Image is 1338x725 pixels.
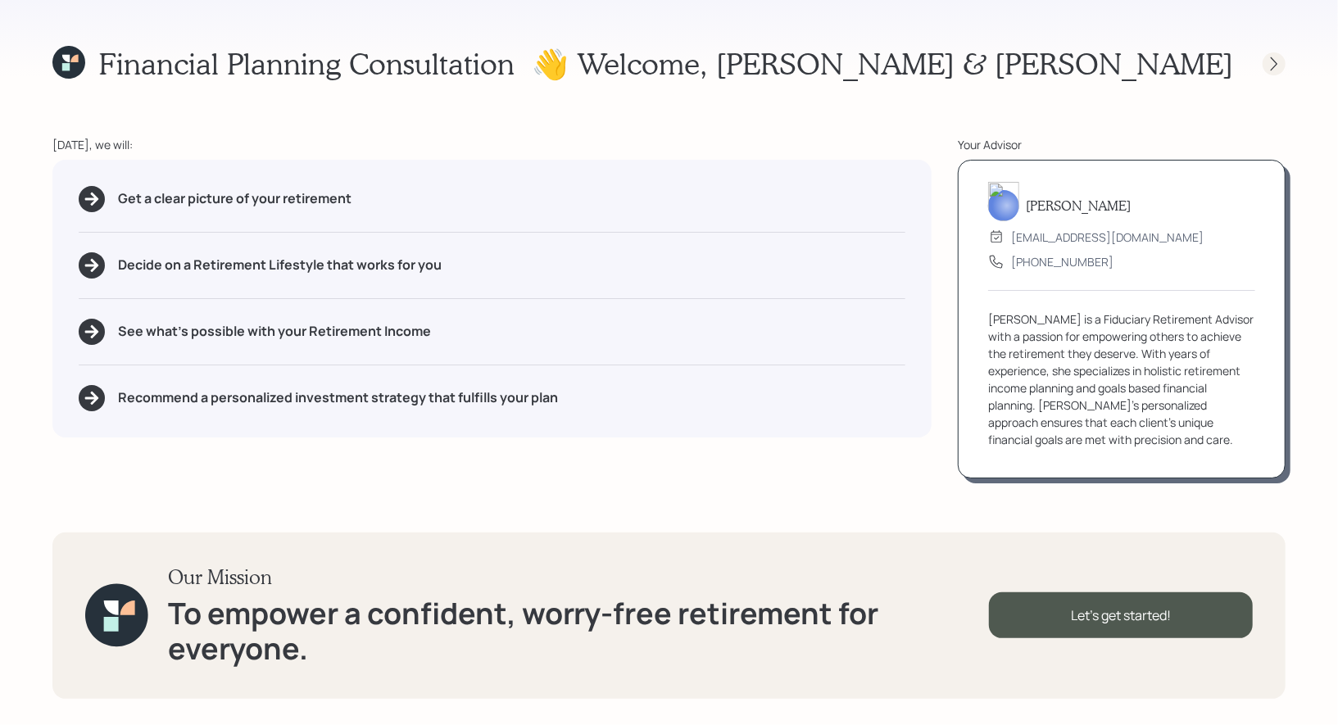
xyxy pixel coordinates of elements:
div: [EMAIL_ADDRESS][DOMAIN_NAME] [1011,229,1204,246]
h5: Decide on a Retirement Lifestyle that works for you [118,257,442,273]
h5: Recommend a personalized investment strategy that fulfills your plan [118,390,558,406]
h3: Our Mission [168,565,989,589]
h1: 👋 Welcome , [PERSON_NAME] & [PERSON_NAME] [532,46,1233,81]
div: [PERSON_NAME] is a Fiduciary Retirement Advisor with a passion for empowering others to achieve t... [988,310,1255,448]
img: treva-nostdahl-headshot.png [988,182,1019,221]
div: [DATE], we will: [52,136,932,153]
div: [PHONE_NUMBER] [1011,253,1113,270]
h1: To empower a confident, worry-free retirement for everyone. [168,596,989,666]
h5: Get a clear picture of your retirement [118,191,352,206]
h1: Financial Planning Consultation [98,46,515,81]
div: Your Advisor [958,136,1286,153]
div: Let's get started! [989,592,1253,638]
h5: See what's possible with your Retirement Income [118,324,431,339]
h5: [PERSON_NAME] [1026,197,1131,213]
